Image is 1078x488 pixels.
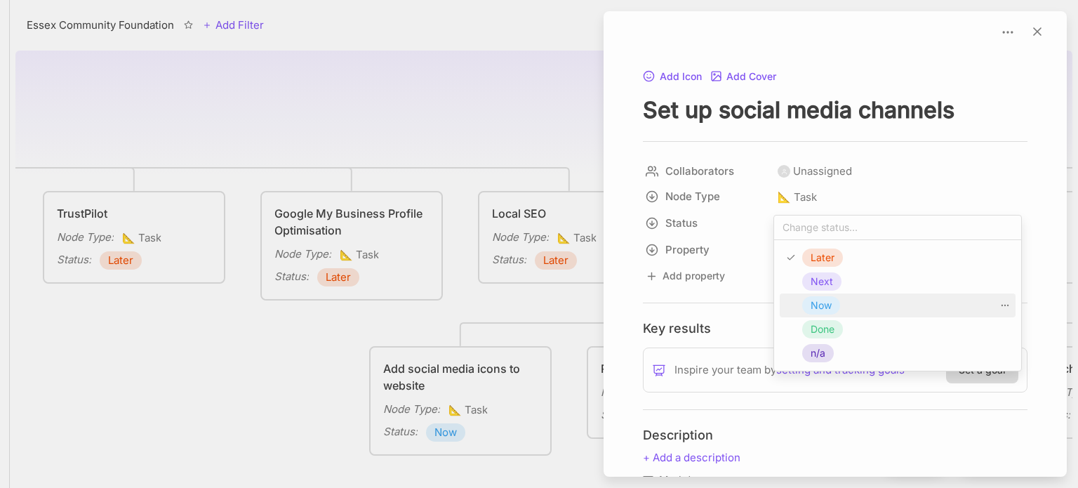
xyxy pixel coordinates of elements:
[774,216,1021,239] input: Change status...
[811,273,833,290] span: Next
[811,321,834,338] span: Done
[811,297,832,314] span: Now
[811,345,825,362] span: n/a
[811,249,834,266] span: Later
